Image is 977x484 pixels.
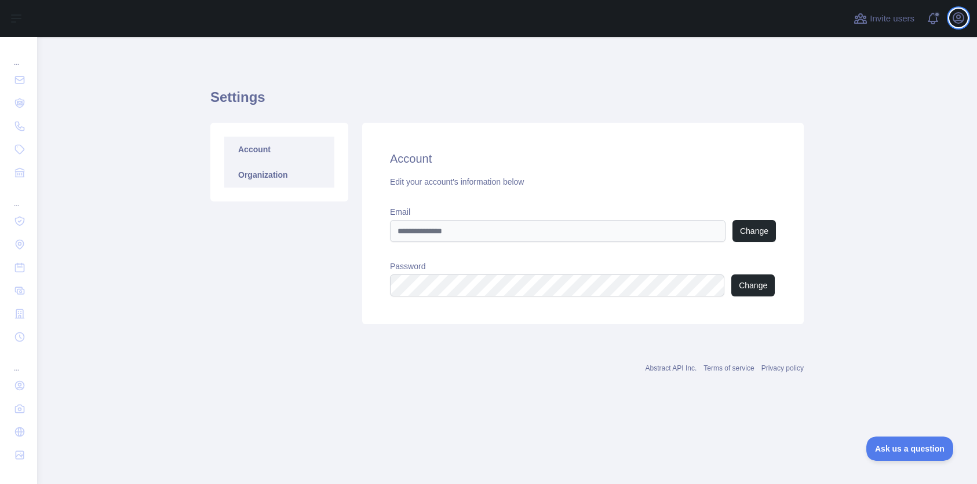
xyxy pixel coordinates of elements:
[224,162,334,188] a: Organization
[224,137,334,162] a: Account
[761,364,804,372] a: Privacy policy
[731,274,775,296] button: Change
[732,220,776,242] button: Change
[390,206,776,218] label: Email
[9,350,28,373] div: ...
[870,12,914,25] span: Invite users
[646,364,697,372] a: Abstract API Inc.
[390,151,776,167] h2: Account
[866,437,954,461] iframe: Toggle Customer Support
[9,185,28,208] div: ...
[851,9,917,28] button: Invite users
[390,176,776,188] div: Edit your account's information below
[703,364,754,372] a: Terms of service
[210,88,804,116] h1: Settings
[390,261,776,272] label: Password
[9,44,28,67] div: ...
